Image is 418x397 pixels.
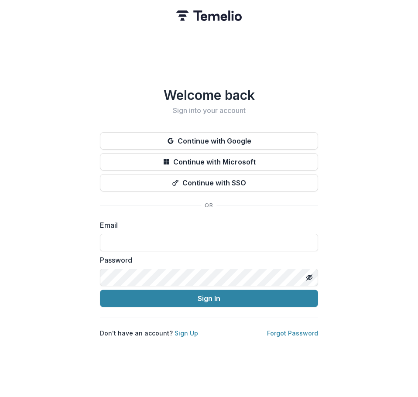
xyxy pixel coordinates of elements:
label: Password [100,255,313,265]
button: Continue with Microsoft [100,153,318,171]
a: Forgot Password [267,329,318,337]
button: Continue with SSO [100,174,318,192]
a: Sign Up [175,329,198,337]
h2: Sign into your account [100,106,318,115]
img: Temelio [176,10,242,21]
label: Email [100,220,313,230]
button: Continue with Google [100,132,318,150]
button: Sign In [100,290,318,307]
p: Don't have an account? [100,329,198,338]
button: Toggle password visibility [302,270,316,284]
h1: Welcome back [100,87,318,103]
